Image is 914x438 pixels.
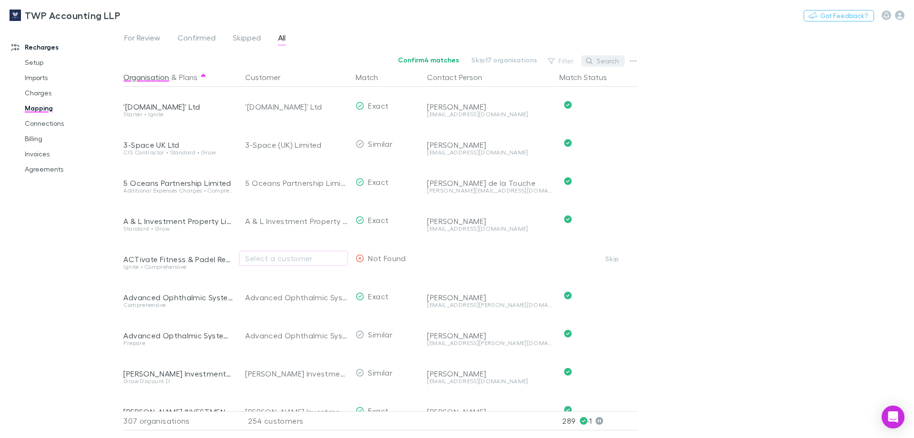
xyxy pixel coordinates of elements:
[559,68,618,87] button: Match Status
[123,369,234,378] div: [PERSON_NAME] Investments Ltd
[15,131,129,146] a: Billing
[245,393,348,431] div: [PERSON_NAME] Investments Portfolio Limited
[427,378,552,384] div: [EMAIL_ADDRESS][DOMAIN_NAME]
[564,177,572,185] svg: Confirmed
[543,55,579,67] button: Filter
[368,177,388,186] span: Exact
[239,251,348,266] button: Select a customer
[427,112,552,117] div: [EMAIL_ADDRESS][DOMAIN_NAME]
[427,150,552,155] div: [EMAIL_ADDRESS][DOMAIN_NAME]
[123,255,234,264] div: ACTivate Fitness & Padel Retreats Limited
[368,368,392,377] span: Similar
[15,85,129,101] a: Charges
[123,340,234,346] div: Prepare
[427,188,552,194] div: [PERSON_NAME][EMAIL_ADDRESS][DOMAIN_NAME]
[123,102,234,112] div: '[DOMAIN_NAME]' Ltd
[245,253,342,264] div: Select a customer
[123,150,234,155] div: CIS Contractor • Standard • Grow
[233,33,261,45] span: Skipped
[392,54,465,66] button: Confirm4 matches
[427,340,552,346] div: [EMAIL_ADDRESS][PERSON_NAME][DOMAIN_NAME]
[465,54,543,66] button: Skip17 organisations
[25,10,120,21] h3: TWP Accounting LLP
[123,331,234,340] div: Advanced Opthalmic Systems Ltd
[597,253,627,265] button: Skip
[123,178,234,188] div: 5 Oceans Partnership Limited
[123,226,234,232] div: Standard • Grow
[245,164,348,202] div: 5 Oceans Partnership Limited
[564,406,572,414] svg: Confirmed
[564,330,572,337] svg: Confirmed
[562,412,637,430] p: 289 · 1
[368,254,406,263] span: Not Found
[368,292,388,301] span: Exact
[123,216,234,226] div: A & L Investment Property Limited
[245,355,348,393] div: [PERSON_NAME] Investments Limited
[238,411,352,430] div: 254 customers
[123,378,234,384] div: Grow Discount D
[278,33,286,45] span: All
[427,68,494,87] button: Contact Person
[581,55,625,67] button: Search
[427,178,552,188] div: [PERSON_NAME] de la Touche
[123,302,234,308] div: Comprehensive
[368,330,392,339] span: Similar
[564,292,572,299] svg: Confirmed
[123,293,234,302] div: Advanced Ophthalmic Systems Ltd
[564,215,572,223] svg: Confirmed
[427,369,552,378] div: [PERSON_NAME]
[427,216,552,226] div: [PERSON_NAME]
[15,162,129,177] a: Agreements
[427,407,552,417] div: [PERSON_NAME]
[245,88,348,126] div: '[DOMAIN_NAME]' Ltd
[15,146,129,162] a: Invoices
[245,68,292,87] button: Customer
[564,368,572,376] svg: Confirmed
[427,102,552,112] div: [PERSON_NAME]
[123,188,234,194] div: Additional Expenses Charges • Comprehensive
[123,411,238,430] div: 307 organisations
[123,68,169,87] button: Organisation
[15,116,129,131] a: Connections
[804,10,874,21] button: Got Feedback?
[427,302,552,308] div: [EMAIL_ADDRESS][PERSON_NAME][DOMAIN_NAME]
[123,140,234,150] div: 3-Space UK Ltd
[179,68,198,87] button: Plans
[427,140,552,150] div: [PERSON_NAME]
[123,68,234,87] div: &
[368,101,388,110] span: Exact
[245,316,348,355] div: Advanced Ophthalmic Systems Ltd
[564,101,572,109] svg: Confirmed
[356,68,389,87] button: Match
[368,215,388,224] span: Exact
[178,33,216,45] span: Confirmed
[123,112,234,117] div: Starter • Ignite
[123,407,234,417] div: [PERSON_NAME] INVESTMENTS PORTFOLIO LIMITED
[427,331,552,340] div: [PERSON_NAME]
[15,101,129,116] a: Mapping
[245,126,348,164] div: 3-Space (UK) Limited
[15,55,129,70] a: Setup
[368,406,388,415] span: Exact
[10,10,21,21] img: TWP Accounting LLP's Logo
[427,226,552,232] div: [EMAIL_ADDRESS][DOMAIN_NAME]
[882,406,904,428] div: Open Intercom Messenger
[124,33,160,45] span: For Review
[245,278,348,316] div: Advanced Ophthalmic Systems Ltd
[123,264,234,270] div: Ignite • Comprehensive
[15,70,129,85] a: Imports
[4,4,126,27] a: TWP Accounting LLP
[245,202,348,240] div: A & L Investment Property Limited
[564,139,572,147] svg: Confirmed
[2,40,129,55] a: Recharges
[427,293,552,302] div: [PERSON_NAME]
[368,139,392,148] span: Similar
